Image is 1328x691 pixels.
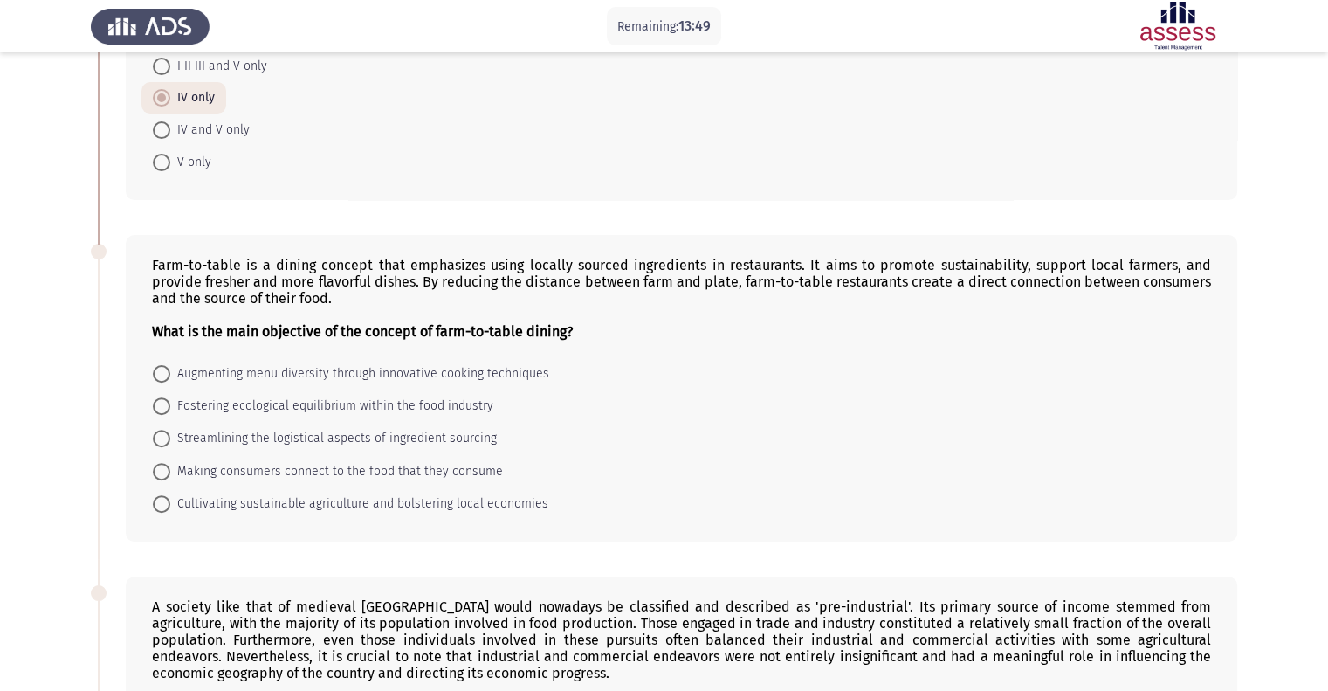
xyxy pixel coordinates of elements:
span: V only [170,152,211,173]
p: Remaining: [617,16,711,38]
img: Assess Talent Management logo [91,2,210,51]
span: Making consumers connect to the food that they consume [170,461,503,482]
span: Cultivating sustainable agriculture and bolstering local economies [170,494,548,515]
span: IV and V only [170,120,250,141]
span: Streamlining the logistical aspects of ingredient sourcing [170,428,497,449]
span: Augmenting menu diversity through innovative cooking techniques [170,363,549,384]
span: 13:49 [678,17,711,34]
span: IV only [170,87,215,108]
span: I II III and V only [170,56,267,77]
span: Fostering ecological equilibrium within the food industry [170,396,493,417]
b: What is the main objective of the concept of farm-to-table dining? [152,323,573,340]
div: Farm-to-table is a dining concept that emphasizes using locally sourced ingredients in restaurant... [152,257,1211,340]
img: Assessment logo of ASSESS English Language Assessment (3 Module) (Ad - IB) [1118,2,1237,51]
